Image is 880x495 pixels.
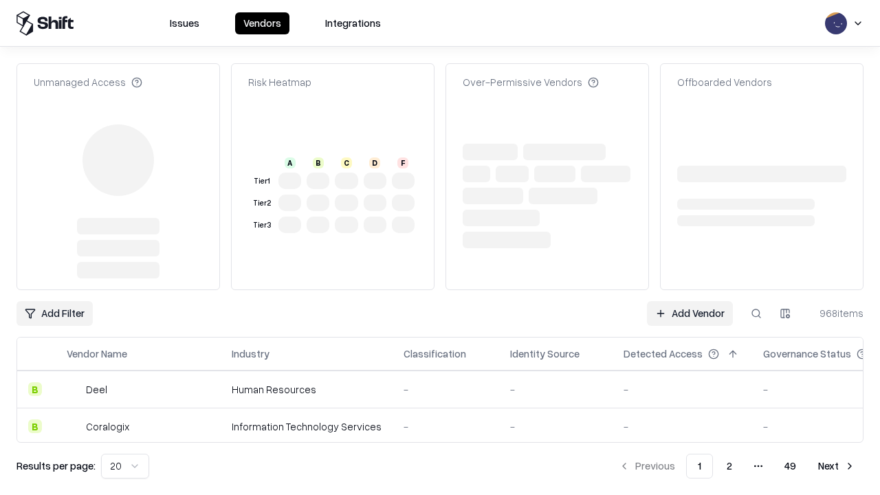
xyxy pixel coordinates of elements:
div: Tier 1 [251,175,273,187]
div: B [28,382,42,396]
div: - [404,419,488,434]
div: Unmanaged Access [34,75,142,89]
div: D [369,157,380,168]
button: 1 [686,454,713,478]
div: Information Technology Services [232,419,382,434]
div: Human Resources [232,382,382,397]
button: Next [810,454,863,478]
div: - [510,382,602,397]
div: Industry [232,346,269,361]
a: Add Vendor [647,301,733,326]
div: - [510,419,602,434]
div: Deel [86,382,107,397]
div: 968 items [808,306,863,320]
div: Governance Status [763,346,851,361]
img: Deel [67,382,80,396]
button: Add Filter [16,301,93,326]
div: - [624,382,741,397]
div: Detected Access [624,346,703,361]
div: B [313,157,324,168]
button: Issues [162,12,208,34]
div: Risk Heatmap [248,75,311,89]
button: Vendors [235,12,289,34]
div: Classification [404,346,466,361]
div: Identity Source [510,346,580,361]
div: C [341,157,352,168]
nav: pagination [610,454,863,478]
div: Vendor Name [67,346,127,361]
div: Tier 3 [251,219,273,231]
div: Coralogix [86,419,129,434]
div: A [285,157,296,168]
div: F [397,157,408,168]
div: Over-Permissive Vendors [463,75,599,89]
button: 2 [716,454,743,478]
button: Integrations [317,12,389,34]
div: Offboarded Vendors [677,75,772,89]
button: 49 [773,454,807,478]
div: - [624,419,741,434]
img: Coralogix [67,419,80,433]
p: Results per page: [16,459,96,473]
div: - [404,382,488,397]
div: B [28,419,42,433]
div: Tier 2 [251,197,273,209]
